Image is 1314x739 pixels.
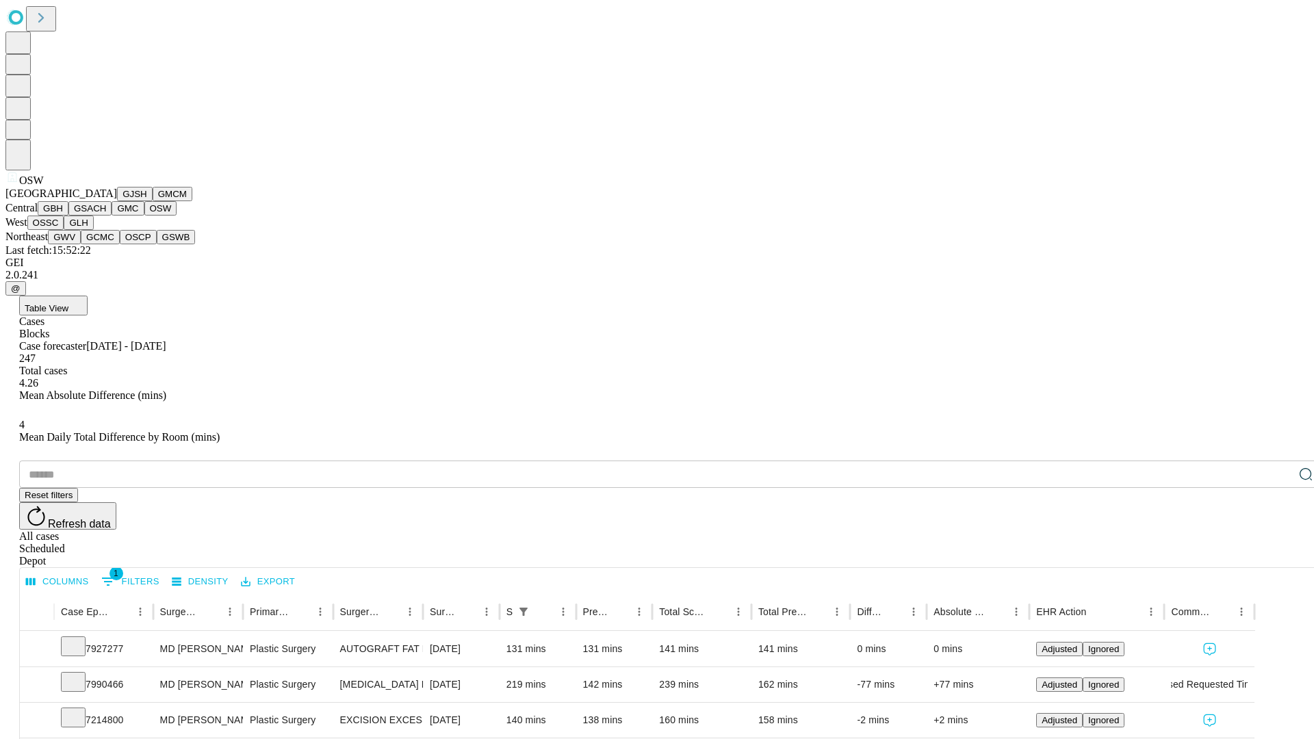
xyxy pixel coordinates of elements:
span: Refresh data [48,518,111,530]
div: 2.0.241 [5,269,1309,281]
span: Central [5,202,38,213]
button: Menu [477,602,496,621]
button: Sort [808,602,827,621]
span: West [5,216,27,228]
span: Reset filters [25,490,73,500]
div: Primary Service [250,606,289,617]
button: Sort [1213,602,1232,621]
div: Plastic Surgery [250,632,326,666]
button: GBH [38,201,68,216]
button: Table View [19,296,88,315]
button: Select columns [23,571,92,593]
button: Show filters [98,571,163,593]
button: Adjusted [1036,677,1083,692]
div: 158 mins [758,703,844,738]
span: Total cases [19,365,67,376]
button: Sort [381,602,400,621]
button: Sort [710,602,729,621]
div: [MEDICAL_DATA] FOR [MEDICAL_DATA] [340,667,416,702]
span: Case forecaster [19,340,86,352]
div: AUTOGRAFT FAT HARVESTED BY [MEDICAL_DATA] TO TRUNK, BREASTS, SCALP, ARMS, AND/OR LEGS <50 CC INJE... [340,632,416,666]
div: [DATE] [430,703,493,738]
span: Ignored [1088,679,1119,690]
div: 7927277 [61,632,146,666]
button: GSWB [157,230,196,244]
div: Surgery Date [430,606,456,617]
button: GJSH [117,187,153,201]
span: Table View [25,303,68,313]
div: MD [PERSON_NAME] [PERSON_NAME] Md [160,703,236,738]
button: Menu [1007,602,1026,621]
span: Adjusted [1042,715,1077,725]
div: 219 mins [506,667,569,702]
button: Show filters [514,602,533,621]
div: 141 mins [659,632,745,666]
div: Surgery Name [340,606,380,617]
div: MD [PERSON_NAME] [PERSON_NAME] Md [160,667,236,702]
div: 131 mins [506,632,569,666]
div: 1 active filter [514,602,533,621]
button: GCMC [81,230,120,244]
button: Menu [1142,602,1161,621]
div: Plastic Surgery [250,703,326,738]
button: Ignored [1083,677,1124,692]
button: GMCM [153,187,192,201]
div: -2 mins [857,703,920,738]
div: 141 mins [758,632,844,666]
div: GEI [5,257,1309,269]
button: Density [168,571,232,593]
button: Sort [534,602,554,621]
div: 142 mins [583,667,646,702]
span: [DATE] - [DATE] [86,340,166,352]
span: [GEOGRAPHIC_DATA] [5,187,117,199]
span: OSW [19,174,44,186]
button: Adjusted [1036,642,1083,656]
button: Sort [1087,602,1107,621]
button: OSW [144,201,177,216]
button: Menu [131,602,150,621]
button: Menu [220,602,240,621]
button: Sort [112,602,131,621]
div: EXCISION EXCESSIVE SKIN AND [MEDICAL_DATA] INCLUDING [MEDICAL_DATA] ABDOMEN INFRAUMBILICAL PANNIC... [340,703,416,738]
button: Menu [729,602,748,621]
div: Case Epic Id [61,606,110,617]
div: EHR Action [1036,606,1086,617]
button: Sort [201,602,220,621]
div: +77 mins [933,667,1022,702]
span: Mean Absolute Difference (mins) [19,389,166,401]
button: GWV [48,230,81,244]
button: Menu [311,602,330,621]
button: @ [5,281,26,296]
div: 138 mins [583,703,646,738]
span: Northeast [5,231,48,242]
span: @ [11,283,21,294]
button: Sort [988,602,1007,621]
button: Menu [1232,602,1251,621]
span: Used Requested Time [1161,667,1257,702]
span: Last fetch: 15:52:22 [5,244,91,256]
button: Expand [27,673,47,697]
button: Menu [554,602,573,621]
div: 0 mins [857,632,920,666]
button: Ignored [1083,642,1124,656]
button: Menu [827,602,847,621]
span: Adjusted [1042,644,1077,654]
button: Sort [610,602,630,621]
button: Expand [27,638,47,662]
div: MD [PERSON_NAME] [PERSON_NAME] Md [160,632,236,666]
button: GLH [64,216,93,230]
div: 7990466 [61,667,146,702]
span: Ignored [1088,644,1119,654]
div: 140 mins [506,703,569,738]
button: Sort [885,602,904,621]
button: GSACH [68,201,112,216]
div: 131 mins [583,632,646,666]
button: Export [237,571,298,593]
button: Reset filters [19,488,78,502]
span: 4 [19,419,25,430]
div: Scheduled In Room Duration [506,606,513,617]
span: 1 [109,567,123,580]
div: Surgeon Name [160,606,200,617]
button: Menu [400,602,420,621]
div: Predicted In Room Duration [583,606,610,617]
